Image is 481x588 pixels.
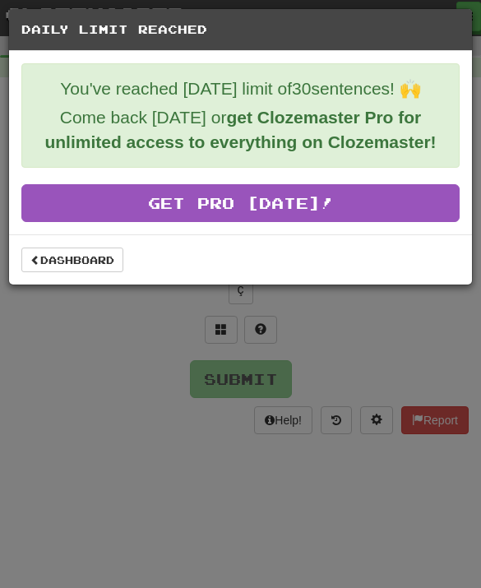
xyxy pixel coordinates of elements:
a: Get Pro [DATE]! [21,184,460,222]
h5: Daily Limit Reached [21,21,460,38]
strong: get Clozemaster Pro for unlimited access to everything on Clozemaster! [44,108,436,151]
a: Dashboard [21,248,123,272]
p: Come back [DATE] or [35,105,446,155]
p: You've reached [DATE] limit of 30 sentences! 🙌 [35,76,446,101]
